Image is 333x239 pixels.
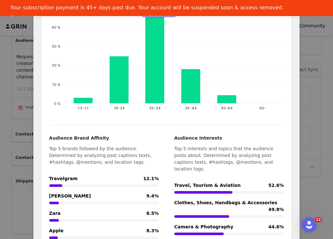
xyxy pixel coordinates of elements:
text: 20 % [52,63,60,68]
div: Audience Interests [174,135,284,142]
iframe: Intercom live chat [301,217,317,233]
text: 13-17 [77,106,89,110]
text: 0 % [54,101,60,106]
a: Pay Invoices [10,15,46,22]
span: 8.5% [146,210,159,217]
div: Your subscription payment is 45+ days past due. Your account will be suspended soon & access remo... [10,5,283,11]
span: 49.8% [268,206,284,213]
text: 65- [259,106,266,110]
text: 30 % [51,44,60,49]
span: 44.6% [268,224,284,230]
span: Camera & Photography [174,224,233,229]
body: Rich Text Area. Press ALT-0 for help. [5,5,182,12]
text: 18-24 [113,106,125,110]
text: 10 % [52,82,60,87]
div: Top 5 brands followed by the audience. Determined by analyzing post captions texts, #hashtags, @m... [49,145,159,166]
span: Clothes, Shoes, Handbags & Accessories [174,200,277,205]
text: 45-64 [221,106,233,110]
span: 8.3% [146,227,159,234]
span: Travelgram [49,176,78,181]
span: [PERSON_NAME] [49,193,91,198]
text: 40 % [51,25,60,30]
span: 12 [315,217,322,222]
div: Top 5 interests and topics that the audience posts about. Determined by analyzing post captions t... [174,145,284,172]
text: 35-44 [185,106,197,110]
span: 52.6% [268,182,284,189]
span: Travel, Tourism & Aviation [174,183,241,188]
text: 25-34 [149,106,161,110]
span: Apple [49,228,64,233]
div: Audience Brand Affinity [49,135,159,142]
span: 9.4% [146,193,159,199]
span: 12.1% [143,175,159,182]
span: Zara [49,211,61,216]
